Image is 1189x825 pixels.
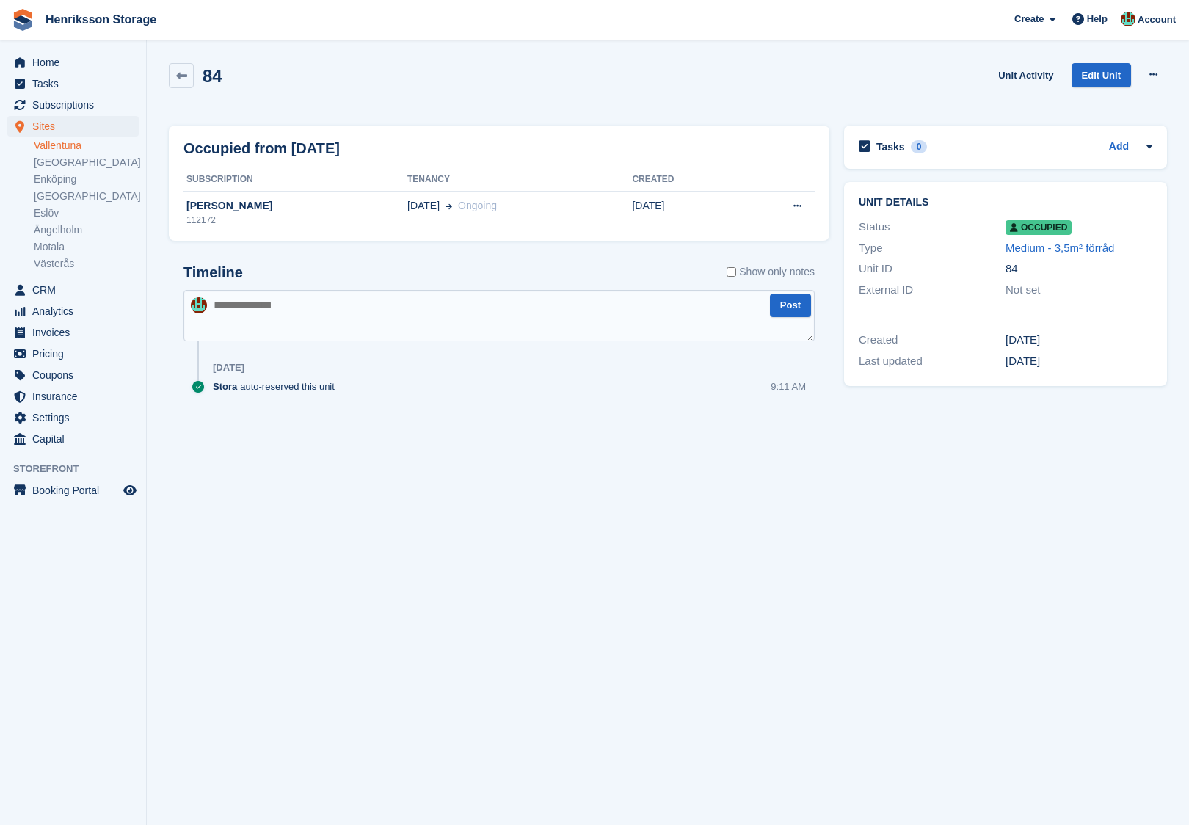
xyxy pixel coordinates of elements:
[7,344,139,364] a: menu
[34,223,139,237] a: Ängelholm
[7,365,139,385] a: menu
[727,264,815,280] label: Show only notes
[7,280,139,300] a: menu
[32,322,120,343] span: Invoices
[7,52,139,73] a: menu
[1006,332,1152,349] div: [DATE]
[32,407,120,428] span: Settings
[771,379,806,393] div: 9:11 AM
[32,73,120,94] span: Tasks
[859,282,1006,299] div: External ID
[32,301,120,321] span: Analytics
[183,198,407,214] div: [PERSON_NAME]
[1087,12,1108,26] span: Help
[859,219,1006,236] div: Status
[213,362,244,374] div: [DATE]
[32,280,120,300] span: CRM
[911,140,928,153] div: 0
[992,63,1059,87] a: Unit Activity
[121,481,139,499] a: Preview store
[1006,241,1114,254] a: Medium - 3,5m² förråd
[34,240,139,254] a: Motala
[13,462,146,476] span: Storefront
[12,9,34,31] img: stora-icon-8386f47178a22dfd0bd8f6a31ec36ba5ce8667c1dd55bd0f319d3a0aa187defe.svg
[859,197,1152,208] h2: Unit details
[34,156,139,170] a: [GEOGRAPHIC_DATA]
[7,301,139,321] a: menu
[1138,12,1176,27] span: Account
[183,214,407,227] div: 112172
[183,168,407,192] th: Subscription
[7,429,139,449] a: menu
[1014,12,1044,26] span: Create
[7,73,139,94] a: menu
[632,168,737,192] th: Created
[7,95,139,115] a: menu
[32,344,120,364] span: Pricing
[32,429,120,449] span: Capital
[7,322,139,343] a: menu
[32,95,120,115] span: Subscriptions
[183,137,340,159] h2: Occupied from [DATE]
[770,294,811,318] button: Post
[183,264,243,281] h2: Timeline
[34,206,139,220] a: Eslöv
[34,139,139,153] a: Vallentuna
[1006,261,1152,277] div: 84
[1121,12,1135,26] img: Isak Martinelle
[32,365,120,385] span: Coupons
[1072,63,1131,87] a: Edit Unit
[213,379,342,393] div: auto-reserved this unit
[40,7,162,32] a: Henriksson Storage
[859,353,1006,370] div: Last updated
[32,52,120,73] span: Home
[7,407,139,428] a: menu
[32,386,120,407] span: Insurance
[32,480,120,501] span: Booking Portal
[876,140,905,153] h2: Tasks
[34,189,139,203] a: [GEOGRAPHIC_DATA]
[859,240,1006,257] div: Type
[32,116,120,137] span: Sites
[1006,353,1152,370] div: [DATE]
[34,257,139,271] a: Västerås
[191,297,207,313] img: Isak Martinelle
[34,172,139,186] a: Enköping
[7,116,139,137] a: menu
[727,264,736,280] input: Show only notes
[7,386,139,407] a: menu
[458,200,497,211] span: Ongoing
[213,379,237,393] span: Stora
[407,168,632,192] th: Tenancy
[203,66,222,86] h2: 84
[859,332,1006,349] div: Created
[1006,220,1072,235] span: Occupied
[7,480,139,501] a: menu
[407,198,440,214] span: [DATE]
[1109,139,1129,156] a: Add
[1006,282,1152,299] div: Not set
[859,261,1006,277] div: Unit ID
[632,191,737,235] td: [DATE]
